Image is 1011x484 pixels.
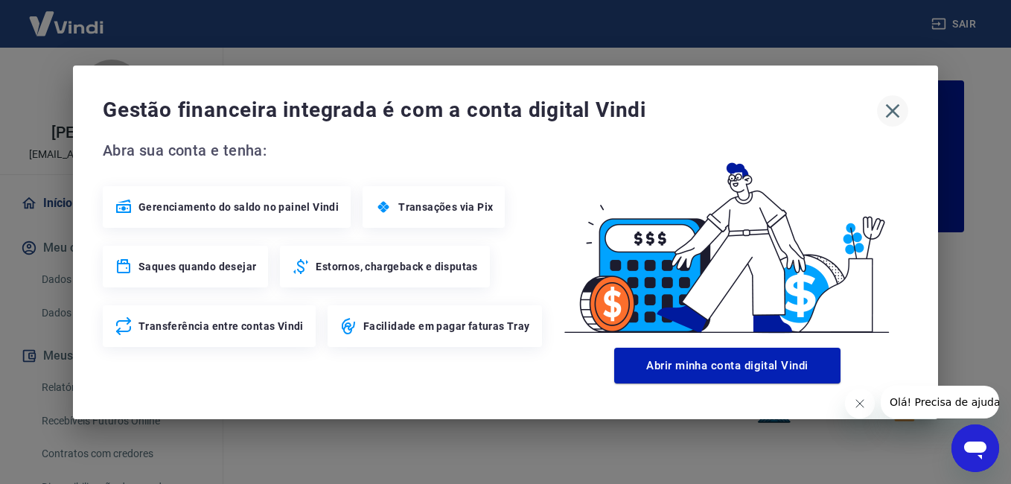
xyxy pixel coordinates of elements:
span: Olá! Precisa de ajuda? [9,10,125,22]
iframe: Botão para abrir a janela de mensagens [951,424,999,472]
span: Gestão financeira integrada é com a conta digital Vindi [103,95,877,125]
span: Abra sua conta e tenha: [103,138,546,162]
button: Abrir minha conta digital Vindi [614,348,841,383]
span: Facilidade em pagar faturas Tray [363,319,530,334]
iframe: Mensagem da empresa [881,386,999,418]
span: Transferência entre contas Vindi [138,319,304,334]
span: Transações via Pix [398,200,493,214]
img: Good Billing [546,138,908,342]
span: Estornos, chargeback e disputas [316,259,477,274]
iframe: Fechar mensagem [845,389,875,418]
span: Gerenciamento do saldo no painel Vindi [138,200,339,214]
span: Saques quando desejar [138,259,256,274]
